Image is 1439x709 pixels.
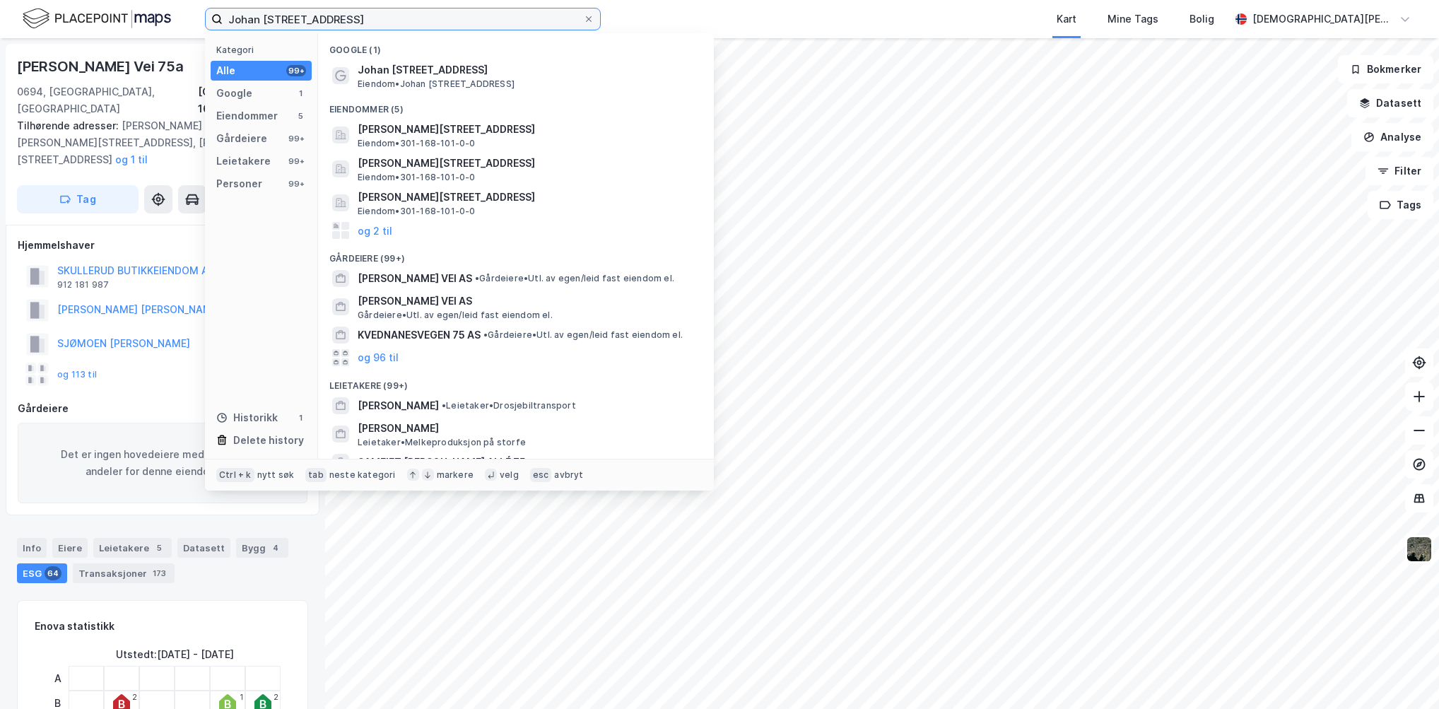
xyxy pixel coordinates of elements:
[358,293,697,310] span: [PERSON_NAME] VEI AS
[358,349,399,366] button: og 96 til
[483,329,683,341] span: Gårdeiere • Utl. av egen/leid fast eiendom el.
[305,468,327,482] div: tab
[358,437,526,448] span: Leietaker • Melkeproduksjon på storfe
[23,6,171,31] img: logo.f888ab2527a4732fd821a326f86c7f29.svg
[475,273,674,284] span: Gårdeiere • Utl. av egen/leid fast eiendom el.
[529,457,576,468] span: Leietaker
[483,329,488,340] span: •
[216,468,254,482] div: Ctrl + k
[295,412,306,423] div: 1
[286,133,306,144] div: 99+
[216,409,278,426] div: Historikk
[358,327,481,344] span: KVEDNANESVEGEN 75 AS
[318,242,714,267] div: Gårdeiere (99+)
[554,469,583,481] div: avbryt
[45,566,61,580] div: 64
[1368,641,1439,709] iframe: Chat Widget
[358,454,526,471] span: SAMEIET [PERSON_NAME] ALLÉ 75
[358,206,476,217] span: Eiendom • 301-168-101-0-0
[286,156,306,167] div: 99+
[216,153,271,170] div: Leietakere
[529,457,533,467] span: •
[358,222,392,239] button: og 2 til
[358,138,476,149] span: Eiendom • 301-168-101-0-0
[1347,89,1433,117] button: Datasett
[17,119,122,131] span: Tilhørende adresser:
[17,55,187,78] div: [PERSON_NAME] Vei 75a
[1252,11,1394,28] div: [DEMOGRAPHIC_DATA][PERSON_NAME]
[358,420,697,437] span: [PERSON_NAME]
[1351,123,1433,151] button: Analyse
[198,83,308,117] div: [GEOGRAPHIC_DATA], 168/101
[358,121,697,138] span: [PERSON_NAME][STREET_ADDRESS]
[216,85,252,102] div: Google
[1057,11,1076,28] div: Kart
[530,468,552,482] div: esc
[358,189,697,206] span: [PERSON_NAME][STREET_ADDRESS]
[216,45,312,55] div: Kategori
[73,563,175,583] div: Transaksjoner
[150,566,169,580] div: 173
[18,400,307,417] div: Gårdeiere
[152,541,166,555] div: 5
[358,310,553,321] span: Gårdeiere • Utl. av egen/leid fast eiendom el.
[57,279,109,291] div: 912 181 987
[240,693,243,701] div: 1
[216,107,278,124] div: Eiendommer
[17,117,297,168] div: [PERSON_NAME] Vei 75b, [PERSON_NAME][STREET_ADDRESS], [PERSON_NAME][STREET_ADDRESS]
[437,469,474,481] div: markere
[177,538,230,558] div: Datasett
[257,469,295,481] div: nytt søk
[216,62,235,79] div: Alle
[93,538,172,558] div: Leietakere
[17,563,67,583] div: ESG
[295,88,306,99] div: 1
[329,469,396,481] div: neste kategori
[132,693,137,701] div: 2
[358,270,472,287] span: [PERSON_NAME] VEI AS
[269,541,283,555] div: 4
[17,185,139,213] button: Tag
[35,618,114,635] div: Enova statistikk
[318,93,714,118] div: Eiendommer (5)
[274,693,278,701] div: 2
[52,538,88,558] div: Eiere
[295,110,306,122] div: 5
[1365,157,1433,185] button: Filter
[18,237,307,254] div: Hjemmelshaver
[18,423,307,503] div: Det er ingen hovedeiere med signifikante andeler for denne eiendommen
[17,538,47,558] div: Info
[116,646,234,663] div: Utstedt : [DATE] - [DATE]
[233,432,304,449] div: Delete history
[358,397,439,414] span: [PERSON_NAME]
[1108,11,1158,28] div: Mine Tags
[358,61,697,78] span: Johan [STREET_ADDRESS]
[49,666,66,691] div: A
[1406,536,1433,563] img: 9k=
[475,273,479,283] span: •
[223,8,583,30] input: Søk på adresse, matrikkel, gårdeiere, leietakere eller personer
[358,172,476,183] span: Eiendom • 301-168-101-0-0
[216,175,262,192] div: Personer
[358,155,697,172] span: [PERSON_NAME][STREET_ADDRESS]
[286,178,306,189] div: 99+
[318,33,714,59] div: Google (1)
[1338,55,1433,83] button: Bokmerker
[442,400,446,411] span: •
[286,65,306,76] div: 99+
[17,83,198,117] div: 0694, [GEOGRAPHIC_DATA], [GEOGRAPHIC_DATA]
[442,400,576,411] span: Leietaker • Drosjebiltransport
[1190,11,1214,28] div: Bolig
[216,130,267,147] div: Gårdeiere
[1368,191,1433,219] button: Tags
[236,538,288,558] div: Bygg
[500,469,519,481] div: velg
[358,78,515,90] span: Eiendom • Johan [STREET_ADDRESS]
[318,369,714,394] div: Leietakere (99+)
